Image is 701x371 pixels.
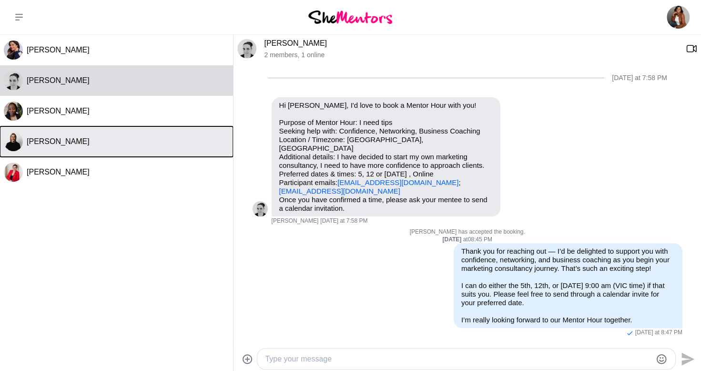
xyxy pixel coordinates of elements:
p: [PERSON_NAME] has accepted the booking. [253,228,682,236]
div: Erin [237,39,256,58]
img: K [4,163,23,182]
img: C [4,132,23,151]
span: [PERSON_NAME] [27,46,90,54]
a: [PERSON_NAME] [264,39,327,47]
div: Richa Joshi [4,41,23,60]
img: She Mentors Logo [308,10,392,23]
p: 2 members , 1 online [264,51,678,59]
button: Emoji picker [656,353,667,365]
span: [PERSON_NAME] [27,107,90,115]
img: G [4,102,23,121]
p: I can do either the 5th, 12th, or [DATE] 9:00 am (VIC time) if that suits you. Please feel free t... [461,281,675,307]
div: Erin [253,201,268,216]
img: Orine Silveira-McCuskey [667,6,690,29]
strong: [DATE] [442,236,463,243]
span: [PERSON_NAME] [27,168,90,176]
div: Cara Gleeson [4,132,23,151]
a: [EMAIL_ADDRESS][DOMAIN_NAME] [279,187,400,195]
p: Once you have confirmed a time, please ask your mentee to send a calendar invitation. [279,196,493,213]
span: [PERSON_NAME] [27,76,90,84]
img: R [4,41,23,60]
img: E [237,39,256,58]
p: Hi [PERSON_NAME], I'd love to book a Mentor Hour with you! [279,101,493,110]
img: E [253,201,268,216]
div: [DATE] at 7:58 PM [612,74,667,82]
p: Thank you for reaching out — I’d be delighted to support you with confidence, networking, and bus... [461,247,675,273]
a: [EMAIL_ADDRESS][DOMAIN_NAME] [337,178,458,186]
p: Purpose of Mentor Hour: I need tips Seeking help with: Confidence, Networking, Business Coaching ... [279,118,493,196]
span: [PERSON_NAME] [27,137,90,145]
div: Erin [4,71,23,90]
div: Kat Milner [4,163,23,182]
time: 2025-09-02T09:58:40.202Z [320,217,367,225]
time: 2025-09-02T10:47:04.475Z [635,329,682,337]
div: at 08:45 PM [253,236,682,244]
textarea: Type your message [265,353,651,365]
span: [PERSON_NAME] [272,217,319,225]
button: Send [676,348,697,370]
p: I’m really looking forward to our Mentor Hour together. [461,316,675,324]
img: E [4,71,23,90]
div: Getrude Mereki [4,102,23,121]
